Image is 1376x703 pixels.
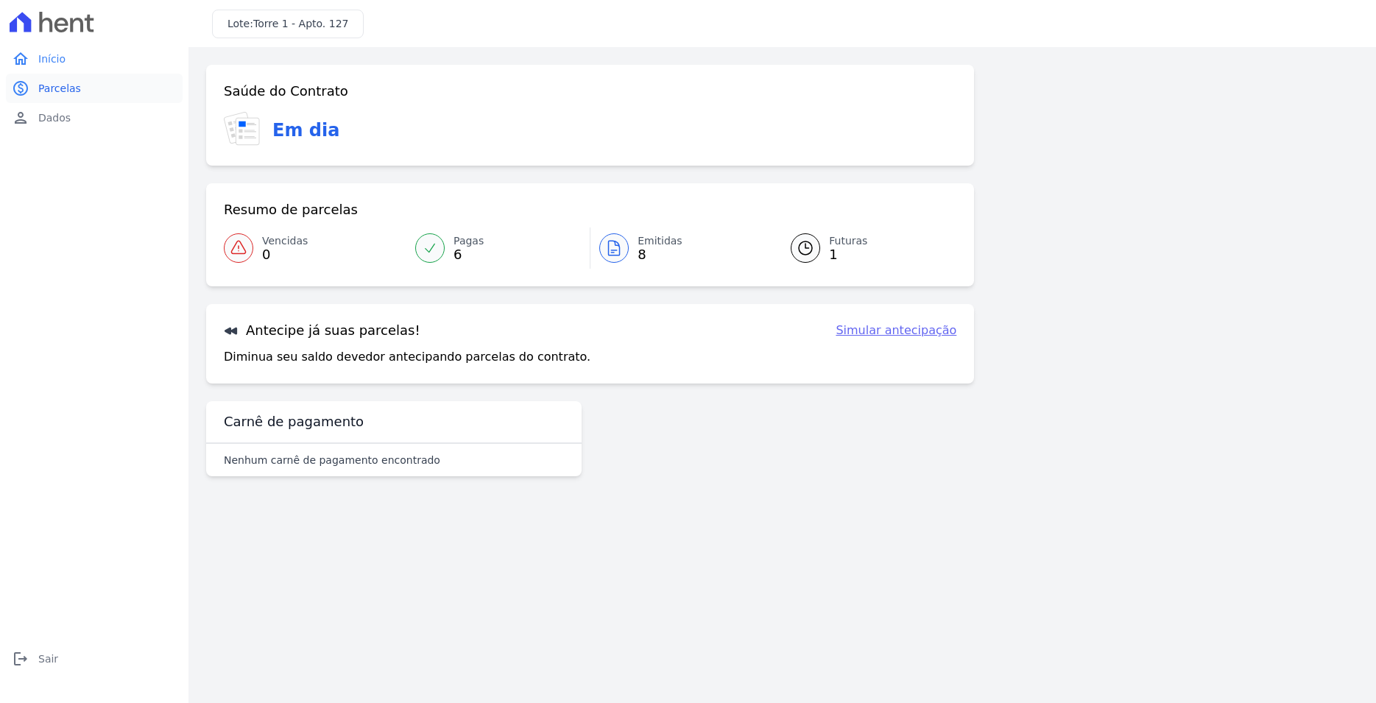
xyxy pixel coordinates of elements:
span: Emitidas [638,233,682,249]
span: 1 [829,249,867,261]
span: Dados [38,110,71,125]
a: personDados [6,103,183,133]
span: Vencidas [262,233,308,249]
a: Vencidas 0 [224,227,406,269]
a: Futuras 1 [773,227,956,269]
span: Futuras [829,233,867,249]
span: 0 [262,249,308,261]
h3: Resumo de parcelas [224,201,358,219]
h3: Lote: [227,16,348,32]
span: Sair [38,651,58,666]
span: Torre 1 - Apto. 127 [253,18,349,29]
i: paid [12,80,29,97]
p: Diminua seu saldo devedor antecipando parcelas do contrato. [224,348,590,366]
span: 6 [454,249,484,261]
p: Nenhum carnê de pagamento encontrado [224,453,440,467]
a: logoutSair [6,644,183,674]
h3: Carnê de pagamento [224,413,364,431]
span: Início [38,52,66,66]
a: paidParcelas [6,74,183,103]
i: home [12,50,29,68]
span: Pagas [454,233,484,249]
span: 8 [638,249,682,261]
a: Pagas 6 [406,227,590,269]
h3: Antecipe já suas parcelas! [224,322,420,339]
a: homeInício [6,44,183,74]
h3: Saúde do Contrato [224,82,348,100]
i: person [12,109,29,127]
a: Emitidas 8 [590,227,773,269]
a: Simular antecipação [836,322,956,339]
h3: Em dia [272,117,339,144]
i: logout [12,650,29,668]
span: Parcelas [38,81,81,96]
